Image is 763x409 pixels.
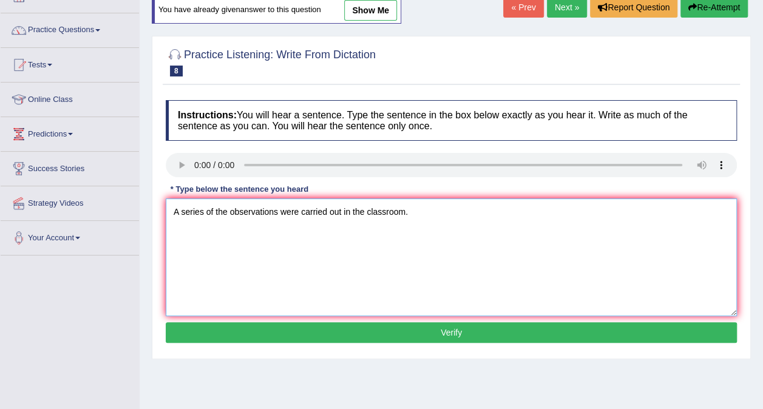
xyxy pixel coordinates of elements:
div: * Type below the sentence you heard [166,183,313,195]
a: Success Stories [1,152,139,182]
a: Your Account [1,221,139,251]
h2: Practice Listening: Write From Dictation [166,46,376,76]
a: Strategy Videos [1,186,139,217]
span: 8 [170,66,183,76]
button: Verify [166,322,737,343]
a: Tests [1,48,139,78]
a: Practice Questions [1,13,139,44]
h4: You will hear a sentence. Type the sentence in the box below exactly as you hear it. Write as muc... [166,100,737,141]
a: Online Class [1,83,139,113]
b: Instructions: [178,110,237,120]
a: Predictions [1,117,139,147]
